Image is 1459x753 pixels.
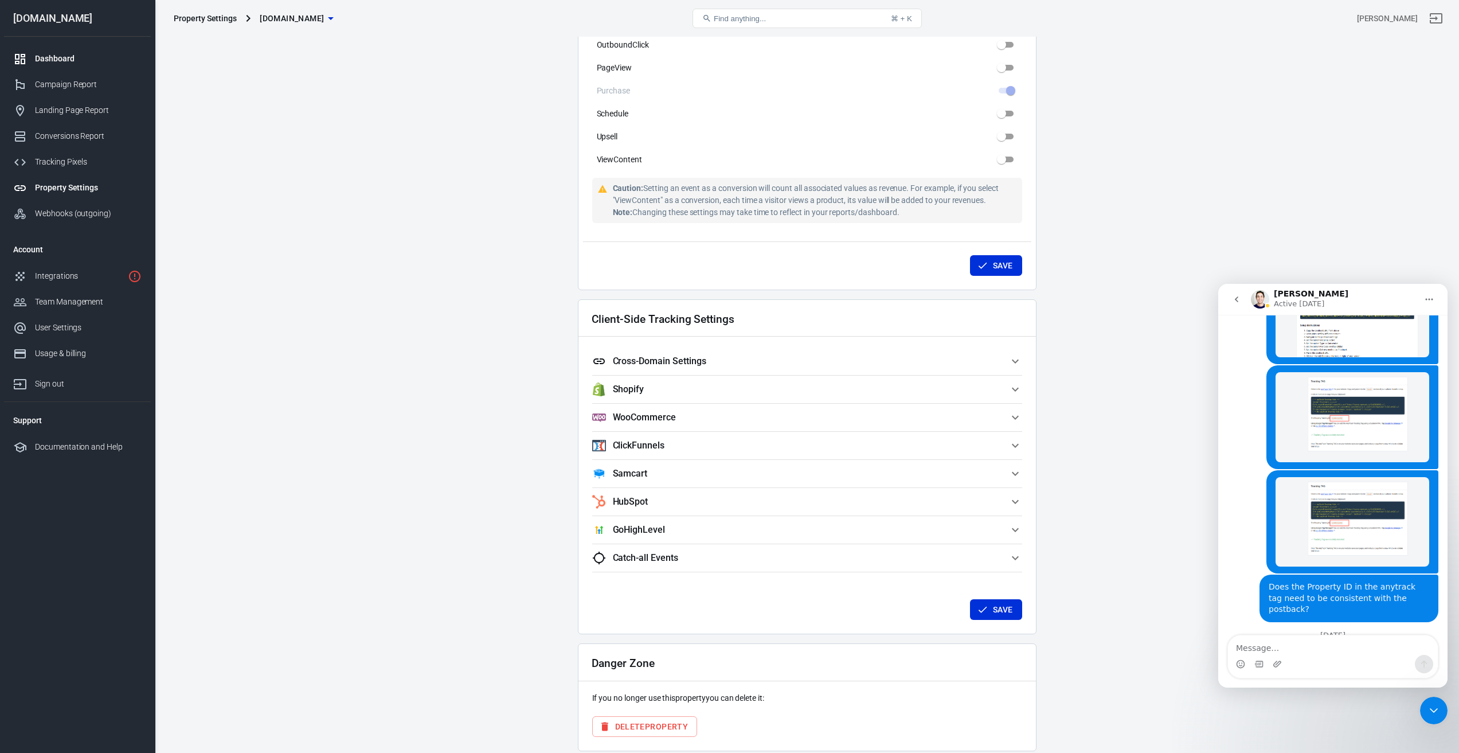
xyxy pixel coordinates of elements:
[4,149,151,175] a: Tracking Pixels
[4,407,151,434] li: Support
[597,39,649,51] span: OutboundClick
[35,104,142,116] div: Landing Page Report
[613,524,665,536] h5: GoHighLevel
[613,440,664,451] h5: ClickFunnels
[597,108,629,120] span: Schedule
[891,14,912,23] div: ⌘ + K
[4,46,151,72] a: Dashboard
[592,376,1022,403] button: ShopifyShopify
[4,315,151,341] a: User Settings
[35,348,142,360] div: Usage & billing
[35,130,142,142] div: Conversions Report
[35,378,142,390] div: Sign out
[4,236,151,263] li: Account
[613,552,678,564] h5: Catch-all Events
[1357,13,1418,25] div: Account id: I2Uq4N7g
[4,263,151,289] a: Integrations
[592,488,1022,516] button: HubSpotHubSpot
[4,366,151,397] a: Sign out
[592,692,1022,704] p: If you no longer use this property you can delete it:
[970,599,1022,621] button: Save
[35,79,142,91] div: Campaign Report
[35,270,123,282] div: Integrations
[4,72,151,97] a: Campaign Report
[128,270,142,283] svg: 1 networks not verified yet
[35,208,142,220] div: Webhooks (outgoing)
[613,208,633,217] strong: Note:
[4,289,151,315] a: Team Management
[613,412,676,423] h5: WooCommerce
[597,85,631,97] span: Purchase
[592,495,606,509] img: HubSpot
[592,383,606,396] img: Shopify
[970,255,1022,276] button: Save
[592,411,606,424] img: WooCommerce
[714,14,766,23] span: Find anything...
[4,123,151,149] a: Conversions Report
[613,384,644,395] h5: Shopify
[592,439,606,452] img: ClickFunnels
[1422,5,1450,32] a: Sign out
[597,62,632,74] span: PageView
[592,544,1022,572] button: Catch-all Events
[597,131,618,143] span: Upsell
[613,496,648,508] h5: HubSpot
[613,182,1018,219] div: Setting an event as a conversion will count all associated values as revenue. For example, if you...
[592,348,1022,375] button: Cross-Domain Settings
[35,441,142,453] div: Documentation and Help
[592,313,735,325] h2: Client-Side Tracking Settings
[597,154,642,166] span: ViewContent
[592,716,698,738] button: DeleteProperty
[592,460,1022,487] button: SamcartSamcart
[174,13,237,24] div: Property Settings
[35,156,142,168] div: Tracking Pixels
[592,404,1022,431] button: WooCommerceWooCommerce
[592,432,1022,459] button: ClickFunnelsClickFunnels
[592,657,655,669] h2: Danger Zone
[4,97,151,123] a: Landing Page Report
[592,516,1022,544] button: GoHighLevelGoHighLevel
[35,182,142,194] div: Property Settings
[35,296,142,308] div: Team Management
[693,9,922,28] button: Find anything...⌘ + K
[592,523,606,537] img: GoHighLevel
[613,468,648,479] h5: Samcart
[613,356,706,367] h5: Cross-Domain Settings
[613,184,644,193] strong: Caution:
[4,341,151,366] a: Usage & billing
[4,13,151,24] div: [DOMAIN_NAME]
[260,11,324,26] span: productreviewsweb.com
[592,467,606,481] img: Samcart
[1420,697,1448,724] iframe: Intercom live chat
[255,8,338,29] button: [DOMAIN_NAME]
[35,322,142,334] div: User Settings
[4,175,151,201] a: Property Settings
[1218,284,1448,688] iframe: Intercom live chat
[35,53,142,65] div: Dashboard
[4,201,151,227] a: Webhooks (outgoing)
